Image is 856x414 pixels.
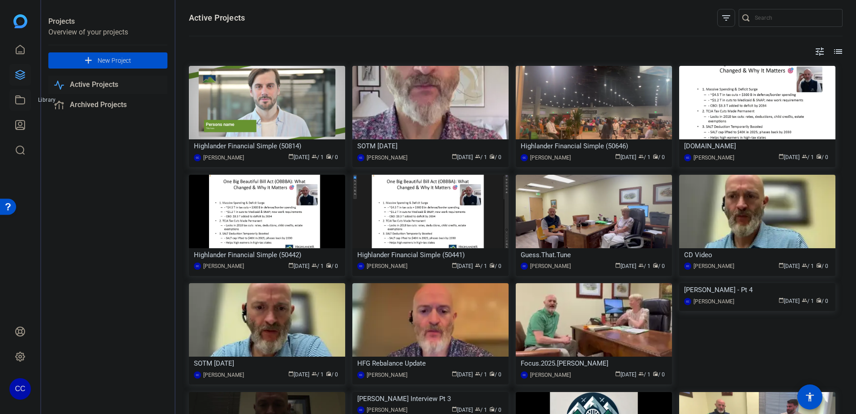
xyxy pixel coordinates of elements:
div: [PERSON_NAME] [530,371,571,379]
span: / 0 [326,263,338,269]
div: CC [357,154,364,161]
div: CC [521,371,528,379]
span: group [802,263,807,268]
span: radio [653,371,658,376]
div: CC [194,263,201,270]
span: calendar_today [288,371,294,376]
div: Guess.That.Tune [521,248,667,262]
span: [DATE] [779,298,800,304]
span: group [802,298,807,303]
div: [PERSON_NAME] [693,153,734,162]
span: [DATE] [288,154,309,160]
input: Search [755,13,835,23]
div: Focus.2025.[PERSON_NAME] [521,357,667,370]
span: group [475,263,480,268]
span: / 0 [489,154,501,160]
span: group [802,154,807,159]
div: [PERSON_NAME] [203,262,244,271]
button: New Project [48,52,167,69]
mat-icon: add [83,55,94,66]
div: [PERSON_NAME] [367,153,407,162]
span: calendar_today [288,263,294,268]
span: / 1 [312,263,324,269]
span: group [312,263,317,268]
span: calendar_today [615,263,621,268]
div: [PERSON_NAME] [203,153,244,162]
mat-icon: accessibility [805,392,815,402]
div: [PERSON_NAME] [693,262,734,271]
div: CC [194,371,201,379]
div: CC [357,406,364,414]
span: group [475,154,480,159]
span: [DATE] [779,263,800,269]
mat-icon: tune [814,46,825,57]
span: calendar_today [452,371,457,376]
span: / 1 [802,263,814,269]
span: radio [489,154,495,159]
span: group [638,263,644,268]
div: Overview of your projects [48,27,167,38]
div: [PERSON_NAME] [367,371,407,379]
span: calendar_today [779,154,784,159]
mat-icon: filter_list [721,13,732,23]
img: blue-gradient.svg [13,14,27,28]
a: Active Projects [48,76,167,94]
span: group [312,154,317,159]
div: CC [684,298,691,305]
span: calendar_today [452,154,457,159]
div: SOTM [DATE] [357,139,504,153]
div: CC [9,378,31,400]
span: calendar_today [779,298,784,303]
span: calendar_today [615,371,621,376]
span: radio [816,298,822,303]
span: group [638,154,644,159]
span: group [475,371,480,376]
div: CC [357,263,364,270]
div: HFG Rebalance Update [357,357,504,370]
span: / 0 [326,371,338,378]
div: Projects [48,16,167,27]
span: / 0 [326,154,338,160]
div: CC [357,371,364,379]
span: radio [816,263,822,268]
span: / 0 [816,298,828,304]
span: group [475,406,480,412]
span: / 0 [653,263,665,269]
div: CC [684,263,691,270]
div: CC [684,154,691,161]
span: / 0 [653,154,665,160]
span: / 0 [816,263,828,269]
span: [DATE] [452,154,473,160]
div: [DOMAIN_NAME] [684,139,830,153]
div: [PERSON_NAME] [203,371,244,379]
span: / 1 [312,154,324,160]
span: / 0 [653,371,665,378]
h1: Active Projects [189,13,245,23]
span: / 1 [802,154,814,160]
span: radio [653,263,658,268]
span: group [312,371,317,376]
div: [PERSON_NAME] [693,297,734,306]
span: / 0 [489,263,501,269]
span: / 1 [638,371,651,378]
span: / 1 [638,263,651,269]
span: / 1 [638,154,651,160]
span: [DATE] [452,263,473,269]
div: CD Video [684,248,830,262]
span: calendar_today [615,154,621,159]
div: CC [521,263,528,270]
div: [PERSON_NAME] [530,153,571,162]
span: / 1 [475,371,487,378]
span: [DATE] [615,154,636,160]
span: / 1 [312,371,324,378]
span: [DATE] [288,263,309,269]
span: calendar_today [452,406,457,412]
div: CC [521,154,528,161]
a: Archived Projects [48,96,167,114]
span: [DATE] [452,371,473,378]
div: Library [34,95,60,105]
span: radio [489,371,495,376]
div: SOTM [DATE] [194,357,340,370]
div: CC [194,154,201,161]
span: radio [489,406,495,412]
